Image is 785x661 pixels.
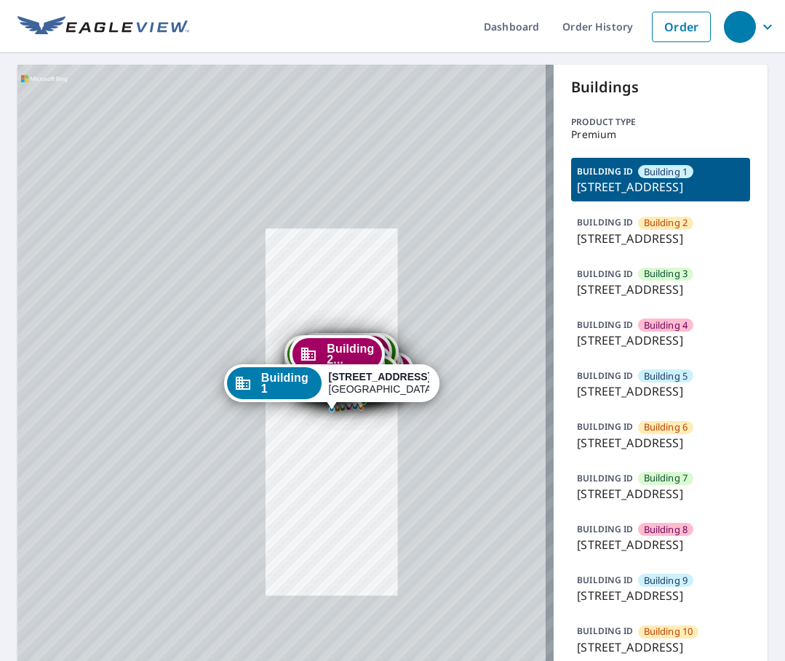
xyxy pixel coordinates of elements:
span: Building 6 [644,420,688,434]
div: Dropped pin, building Building 12, Commercial property, 1152 Chelsea Drive Lake Zurich, IL 60047 [298,333,392,378]
span: Building 7 [644,471,688,485]
p: [STREET_ADDRESS] [577,434,744,452]
span: Building 8 [644,523,688,537]
p: BUILDING ID [577,319,633,331]
p: [STREET_ADDRESS] [577,230,744,247]
span: Building 10 [644,625,693,638]
span: Building 1 [261,372,314,394]
p: [STREET_ADDRESS] [577,382,744,400]
p: [STREET_ADDRESS] [577,281,744,298]
span: Building 3 [644,267,688,281]
p: Product type [571,116,750,129]
p: BUILDING ID [577,369,633,382]
span: Building 9 [644,574,688,588]
p: BUILDING ID [577,574,633,586]
p: [STREET_ADDRESS] [577,587,744,604]
div: Dropped pin, building Building 1, Commercial property, 1152 Chelsea Drive Lake Zurich, IL 60047 [224,364,439,409]
p: [STREET_ADDRESS] [577,332,744,349]
div: Dropped pin, building Building 19, Commercial property, 1152 Chelsea Drive Lake Zurich, IL 60047 [284,335,379,380]
div: Dropped pin, building Building 20, Commercial property, 1152 Chelsea Drive Lake Zurich, IL 60047 [290,335,384,380]
p: BUILDING ID [577,420,633,433]
a: Order [652,12,711,42]
p: BUILDING ID [577,268,633,280]
p: BUILDING ID [577,523,633,535]
img: EV Logo [17,16,189,38]
span: Building 2 [644,216,688,230]
p: [STREET_ADDRESS] [577,178,744,196]
p: Buildings [571,76,750,98]
p: Premium [571,129,750,140]
p: [STREET_ADDRESS] [577,536,744,553]
strong: [STREET_ADDRESS] [329,371,431,382]
span: Building 5 [644,369,688,383]
p: [STREET_ADDRESS] [577,638,744,656]
span: Building 1 [644,165,688,179]
p: BUILDING ID [577,165,633,177]
p: BUILDING ID [577,472,633,484]
div: [GEOGRAPHIC_DATA] [329,371,429,396]
p: BUILDING ID [577,216,633,228]
p: [STREET_ADDRESS] [577,485,744,502]
span: Building 2... [327,343,374,365]
p: BUILDING ID [577,625,633,637]
span: Building 4 [644,319,688,332]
